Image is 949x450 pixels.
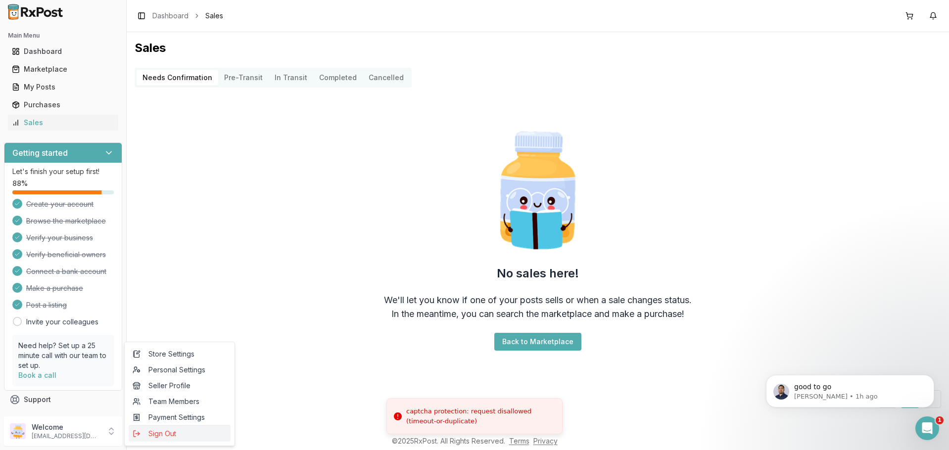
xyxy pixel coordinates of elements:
span: Store Settings [133,349,227,359]
div: My Posts [12,82,114,92]
div: Purchases [12,100,114,110]
h2: No sales here! [497,266,579,281]
button: In Transit [269,70,313,86]
span: 88 % [12,179,28,188]
div: We'll let you know if one of your posts sells or when a sale changes status. [384,293,692,307]
button: Purchases [4,97,122,113]
button: My Posts [4,79,122,95]
button: Sign Out [129,425,231,442]
button: Support [4,391,122,408]
a: Store Settings [129,346,231,362]
a: Sales [8,114,118,132]
button: Sales [4,115,122,131]
span: Personal Settings [133,365,227,375]
a: Invite your colleagues [26,317,98,327]
button: Cancelled [363,70,410,86]
p: Welcome [32,422,100,432]
a: Dashboard [8,43,118,60]
div: Sales [12,118,114,128]
nav: breadcrumb [152,11,223,21]
a: Marketplace [8,60,118,78]
a: Dashboard [152,11,189,21]
a: Purchases [8,96,118,114]
p: [EMAIL_ADDRESS][DOMAIN_NAME] [32,432,100,440]
span: Team Members [133,397,227,406]
span: Post a listing [26,300,67,310]
iframe: Intercom notifications message [751,354,949,423]
button: Pre-Transit [218,70,269,86]
button: Dashboard [4,44,122,59]
button: Completed [313,70,363,86]
h2: Main Menu [8,32,118,40]
span: Verify beneficial owners [26,250,106,260]
span: 1 [936,416,944,424]
a: Book a call [18,371,56,379]
div: captcha protection: request disallowed (timeout-or-duplicate) [406,406,554,426]
img: User avatar [10,423,26,439]
span: Make a purchase [26,283,83,293]
span: Sign Out [133,429,227,439]
img: RxPost Logo [4,4,67,20]
span: Browse the marketplace [26,216,106,226]
div: In the meantime, you can search the marketplace and make a purchase! [391,307,684,321]
button: Feedback [4,408,122,426]
span: Seller Profile [133,381,227,391]
a: Terms [509,437,529,445]
span: Create your account [26,199,94,209]
h3: Getting started [12,147,68,159]
span: Payment Settings [133,412,227,422]
a: Personal Settings [129,362,231,378]
a: My Posts [8,78,118,96]
button: Back to Marketplace [494,333,581,351]
span: Connect a bank account [26,267,106,276]
img: Smart Pill Bottle [474,127,601,254]
p: Let's finish your setup first! [12,167,114,177]
iframe: Intercom live chat [915,416,939,440]
a: Privacy [533,437,558,445]
span: Sales [205,11,223,21]
div: Dashboard [12,46,114,56]
h1: Sales [135,40,941,56]
span: Verify your business [26,233,93,243]
button: Needs Confirmation [137,70,218,86]
button: Marketplace [4,61,122,77]
div: Marketplace [12,64,114,74]
p: Need help? Set up a 25 minute call with our team to set up. [18,341,108,370]
a: Payment Settings [129,409,231,425]
a: Team Members [129,394,231,409]
a: Seller Profile [129,378,231,394]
